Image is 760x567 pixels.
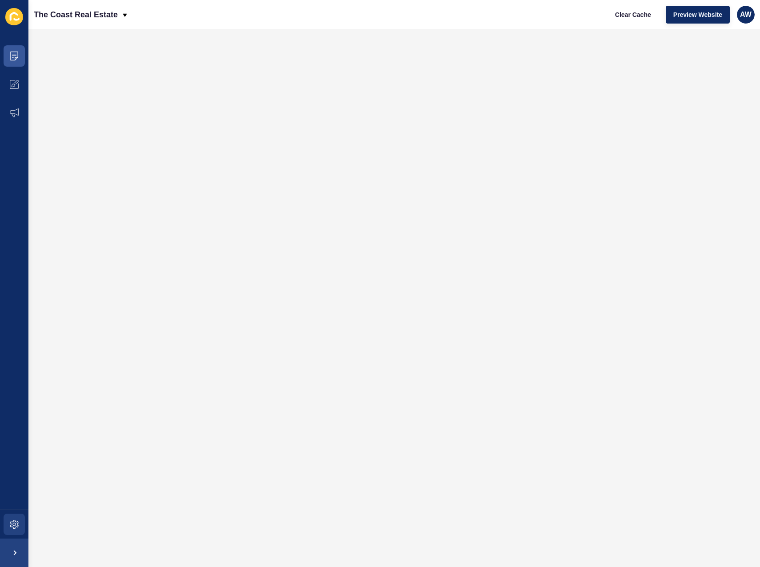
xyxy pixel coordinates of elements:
[740,10,752,19] span: AW
[608,6,659,24] button: Clear Cache
[666,6,730,24] button: Preview Website
[34,4,118,26] p: The Coast Real Estate
[615,10,651,19] span: Clear Cache
[673,10,722,19] span: Preview Website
